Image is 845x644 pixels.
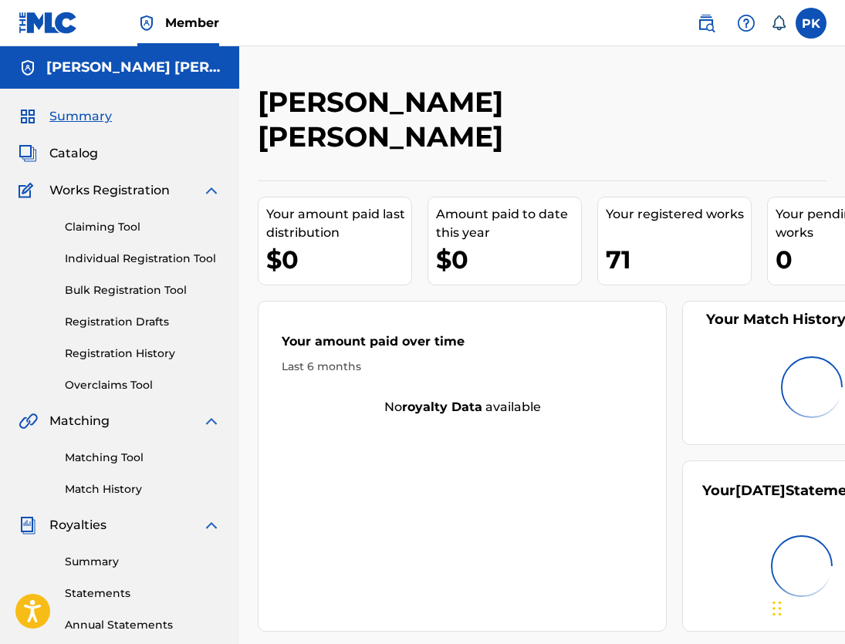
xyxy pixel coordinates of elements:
[691,8,722,39] a: Public Search
[258,85,696,154] h2: [PERSON_NAME] [PERSON_NAME]
[202,516,221,534] img: expand
[49,181,170,200] span: Works Registration
[137,14,156,32] img: Top Rightsholder
[19,59,37,77] img: Accounts
[202,181,221,200] img: expand
[65,585,221,602] a: Statements
[65,377,221,393] a: Overclaims Tool
[19,516,37,534] img: Royalties
[697,14,715,32] img: search
[49,412,110,430] span: Matching
[402,400,482,414] strong: royalty data
[771,535,833,597] img: preloader
[731,8,762,39] div: Help
[282,359,643,375] div: Last 6 months
[49,144,98,163] span: Catalog
[19,144,37,163] img: Catalog
[202,412,221,430] img: expand
[606,242,751,277] div: 71
[781,356,843,418] img: preloader
[65,251,221,267] a: Individual Registration Tool
[65,314,221,330] a: Registration Drafts
[65,450,221,466] a: Matching Tool
[46,59,221,76] h5: Paul Hervé Konaté
[49,516,106,534] span: Royalties
[19,107,112,126] a: SummarySummary
[65,554,221,570] a: Summary
[19,144,98,163] a: CatalogCatalog
[65,481,221,497] a: Match History
[65,346,221,362] a: Registration History
[282,332,643,359] div: Your amount paid over time
[19,12,78,34] img: MLC Logo
[735,482,786,499] span: [DATE]
[19,412,38,430] img: Matching
[772,585,782,632] div: Glisser
[266,205,411,242] div: Your amount paid last distribution
[65,219,221,235] a: Claiming Tool
[19,181,39,200] img: Works Registration
[165,14,219,32] span: Member
[65,617,221,633] a: Annual Statements
[768,570,845,644] iframe: Chat Widget
[796,8,826,39] div: User Menu
[49,107,112,126] span: Summary
[606,205,751,224] div: Your registered works
[266,242,411,277] div: $0
[19,107,37,126] img: Summary
[737,14,755,32] img: help
[436,205,581,242] div: Amount paid to date this year
[768,570,845,644] div: Widget de chat
[65,282,221,298] a: Bulk Registration Tool
[259,398,666,416] div: No available
[436,242,581,277] div: $0
[771,15,786,31] div: Notifications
